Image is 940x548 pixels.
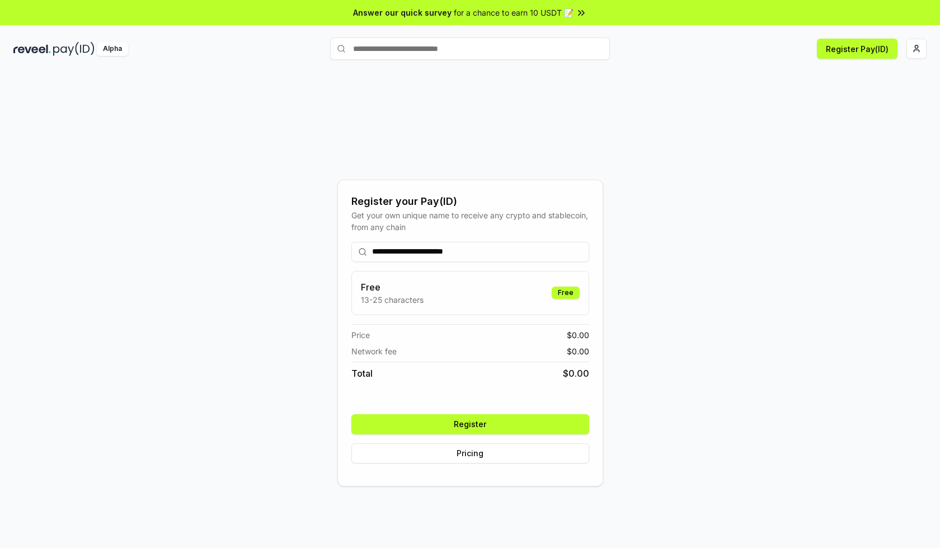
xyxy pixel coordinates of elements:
img: pay_id [53,42,95,56]
button: Register Pay(ID) [817,39,897,59]
span: Answer our quick survey [353,7,452,18]
div: Free [552,287,580,299]
span: $ 0.00 [567,345,589,357]
span: for a chance to earn 10 USDT 📝 [454,7,574,18]
h3: Free [361,280,424,294]
div: Alpha [97,42,128,56]
span: $ 0.00 [567,329,589,341]
span: Price [351,329,370,341]
button: Pricing [351,443,589,463]
span: Total [351,367,373,380]
div: Register your Pay(ID) [351,194,589,209]
img: reveel_dark [13,42,51,56]
div: Get your own unique name to receive any crypto and stablecoin, from any chain [351,209,589,233]
span: Network fee [351,345,397,357]
p: 13-25 characters [361,294,424,306]
button: Register [351,414,589,434]
span: $ 0.00 [563,367,589,380]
